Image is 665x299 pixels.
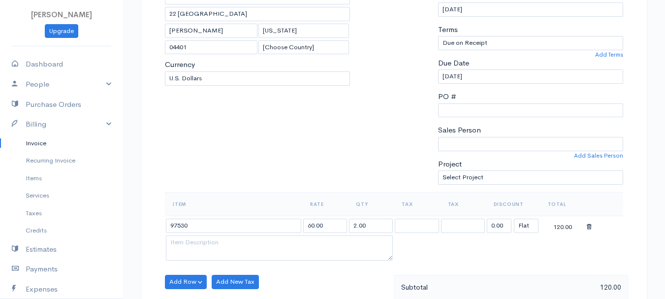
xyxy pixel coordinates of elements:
th: Tax [440,192,486,216]
input: Address [165,7,350,21]
label: Project [438,159,462,170]
th: Total [540,192,586,216]
span: [PERSON_NAME] [31,10,92,19]
label: Sales Person [438,125,481,136]
label: Terms [438,24,458,35]
label: Due Date [438,58,469,69]
input: State [258,24,349,38]
label: PO # [438,91,456,102]
input: Zip [165,40,257,55]
a: Add Terms [595,50,623,59]
a: Add Sales Person [574,151,623,160]
div: 120.00 [541,220,585,232]
input: dd-mm-yyyy [438,69,623,84]
input: Item Name [166,219,301,233]
button: Add New Tax [212,275,259,289]
th: Discount [486,192,540,216]
th: Qty [348,192,394,216]
input: dd-mm-yyyy [438,2,623,17]
button: Add Row [165,275,207,289]
a: Upgrade [45,24,78,38]
th: Item [165,192,302,216]
div: Subtotal [396,281,511,294]
th: Rate [302,192,348,216]
input: City [165,24,257,38]
label: Currency [165,59,195,70]
div: 120.00 [511,281,626,294]
th: Tax [394,192,440,216]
